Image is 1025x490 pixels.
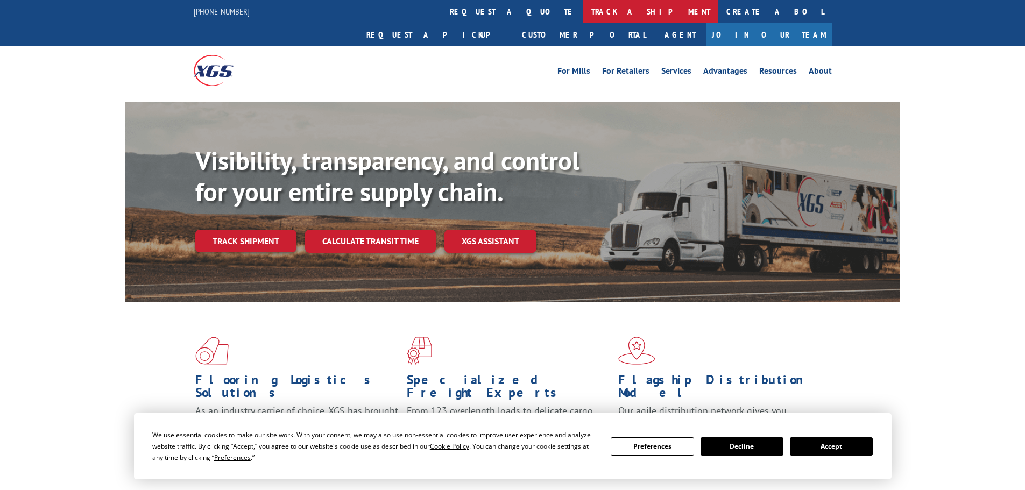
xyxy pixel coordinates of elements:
a: Request a pickup [358,23,514,46]
span: Preferences [214,453,251,462]
img: xgs-icon-focused-on-flooring-red [407,337,432,365]
a: Agent [654,23,706,46]
h1: Specialized Freight Experts [407,373,610,404]
a: [PHONE_NUMBER] [194,6,250,17]
a: Calculate transit time [305,230,436,253]
span: Cookie Policy [430,442,469,451]
h1: Flagship Distribution Model [618,373,822,404]
a: Services [661,67,691,79]
p: From 123 overlength loads to delicate cargo, our experienced staff knows the best way to move you... [407,404,610,452]
span: As an industry carrier of choice, XGS has brought innovation and dedication to flooring logistics... [195,404,398,443]
button: Accept [790,437,873,456]
h1: Flooring Logistics Solutions [195,373,399,404]
a: For Retailers [602,67,649,79]
div: We use essential cookies to make our site work. With your consent, we may also use non-essential ... [152,429,598,463]
img: xgs-icon-flagship-distribution-model-red [618,337,655,365]
a: Resources [759,67,797,79]
div: Cookie Consent Prompt [134,413,892,479]
button: Decline [701,437,783,456]
span: Our agile distribution network gives you nationwide inventory management on demand. [618,404,816,430]
a: Advantages [703,67,747,79]
button: Preferences [611,437,694,456]
a: Join Our Team [706,23,832,46]
a: Customer Portal [514,23,654,46]
img: xgs-icon-total-supply-chain-intelligence-red [195,337,229,365]
a: For Mills [557,67,590,79]
a: Track shipment [195,230,296,252]
a: About [809,67,832,79]
a: XGS ASSISTANT [444,230,536,253]
b: Visibility, transparency, and control for your entire supply chain. [195,144,579,208]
